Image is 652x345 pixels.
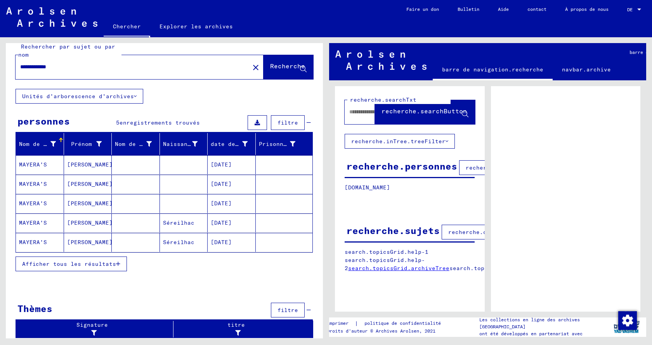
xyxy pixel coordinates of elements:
button: recherche.columnFilter.filter [442,225,556,239]
font: [DATE] [211,161,232,168]
font: [DATE] [211,239,232,246]
font: recherche.columnFilter.filter [448,229,549,236]
font: Prisonnier # [259,140,301,147]
button: recherche.searchButton [375,100,475,124]
div: Signature [19,321,175,337]
font: Thèmes [17,303,52,314]
button: Unités d'arborescence d'archives [16,89,143,104]
font: filtre [277,307,298,314]
a: barre de navigation.recherche [433,60,553,80]
font: navbar.archive [562,66,611,73]
font: MAYERA'S [19,180,47,187]
font: [DOMAIN_NAME] [345,184,390,191]
font: [PERSON_NAME] [67,180,113,187]
button: recherche.inTree.treeFilter [345,134,455,149]
font: [PERSON_NAME] [67,239,113,246]
font: 5 [116,119,120,126]
img: Arolsen_neg.svg [335,50,427,70]
font: Séreilhac [163,239,194,246]
font: Afficher tous les résultats [22,260,116,267]
mat-icon: close [251,63,260,72]
font: [DATE] [211,219,232,226]
font: Naissance [163,140,194,147]
font: filtre [277,119,298,126]
font: personnes [17,115,70,127]
font: recherche.columnFilter.filter [466,164,567,171]
font: search.topicsGrid.help-1 [345,248,428,255]
font: Chercher [113,23,141,30]
mat-header-cell: Naissance [160,133,208,155]
mat-header-cell: date de naissance [208,133,256,155]
font: MAYERA'S [19,161,47,168]
div: Nom de naissance [115,138,161,150]
font: Signature [76,321,108,328]
mat-header-cell: Prisonnier # [256,133,313,155]
button: filtre [271,115,305,130]
font: recherche.inTree.treeFilter [351,138,446,145]
mat-header-cell: Prénom [64,133,112,155]
a: navbar.archive [553,60,620,79]
a: politique de confidentialité [358,319,450,328]
font: Faire un don [406,6,439,12]
font: Prénom [71,140,92,147]
font: | [355,320,358,327]
img: Arolsen_neg.svg [6,7,97,27]
button: Clair [248,59,264,75]
div: date de naissance [211,138,257,150]
font: search.topicsGrid.help-2 [345,257,425,272]
a: imprimer [327,319,355,328]
font: [PERSON_NAME] [67,200,113,207]
font: recherche.personnes [347,160,457,172]
font: Aide [498,6,509,12]
button: Afficher tous les résultats [16,257,127,271]
button: Recherche [264,55,313,79]
mat-header-cell: Nom de naissance [112,133,160,155]
font: MAYERA'S [19,200,47,207]
font: imprimer [327,320,349,326]
font: ont été développés en partenariat avec [479,331,583,336]
button: recherche.columnFilter.filter [459,160,573,175]
font: MAYERA'S [19,219,47,226]
a: search.topicsGrid.archiveTree [348,265,449,272]
font: Séreilhac [163,219,194,226]
font: [PERSON_NAME] [67,161,113,168]
font: recherche.searchButton [381,107,467,115]
div: titre [177,321,305,337]
font: Recherche [270,62,305,70]
img: Modifier le consentement [618,311,637,330]
div: Prisonnier # [259,138,305,150]
font: recherche.searchTxt [350,96,416,103]
font: Nom de famille [19,140,68,147]
font: [DATE] [211,200,232,207]
font: À propos de nous [565,6,609,12]
font: MAYERA'S [19,239,47,246]
font: [DATE] [211,180,232,187]
font: Bulletin [458,6,479,12]
font: date de naissance [211,140,270,147]
font: Unités d'arborescence d'archives [22,93,134,100]
font: [PERSON_NAME] [67,219,113,226]
font: Rechercher par sujet ou par nom [18,43,115,58]
font: Explorer les archives [160,23,233,30]
font: barre de navigation.recherche [442,66,543,73]
div: Nom de famille [19,138,66,150]
div: Prénom [67,138,112,150]
img: yv_logo.png [612,317,641,336]
font: search.topicsGrid.manuellement. [449,265,558,272]
font: enregistrements trouvés [120,119,200,126]
font: Nom de naissance [115,140,171,147]
font: titre [227,321,245,328]
div: Naissance [163,138,208,150]
button: filtre [271,303,305,317]
font: Droits d'auteur © Archives Arolsen, 2021 [327,328,435,334]
font: contact [527,6,546,12]
font: recherche.sujets [347,225,440,236]
a: Explorer les archives [150,17,242,36]
font: politique de confidentialité [364,320,441,326]
font: DE [627,7,633,12]
mat-header-cell: Nom de famille [16,133,64,155]
a: Chercher [104,17,150,37]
